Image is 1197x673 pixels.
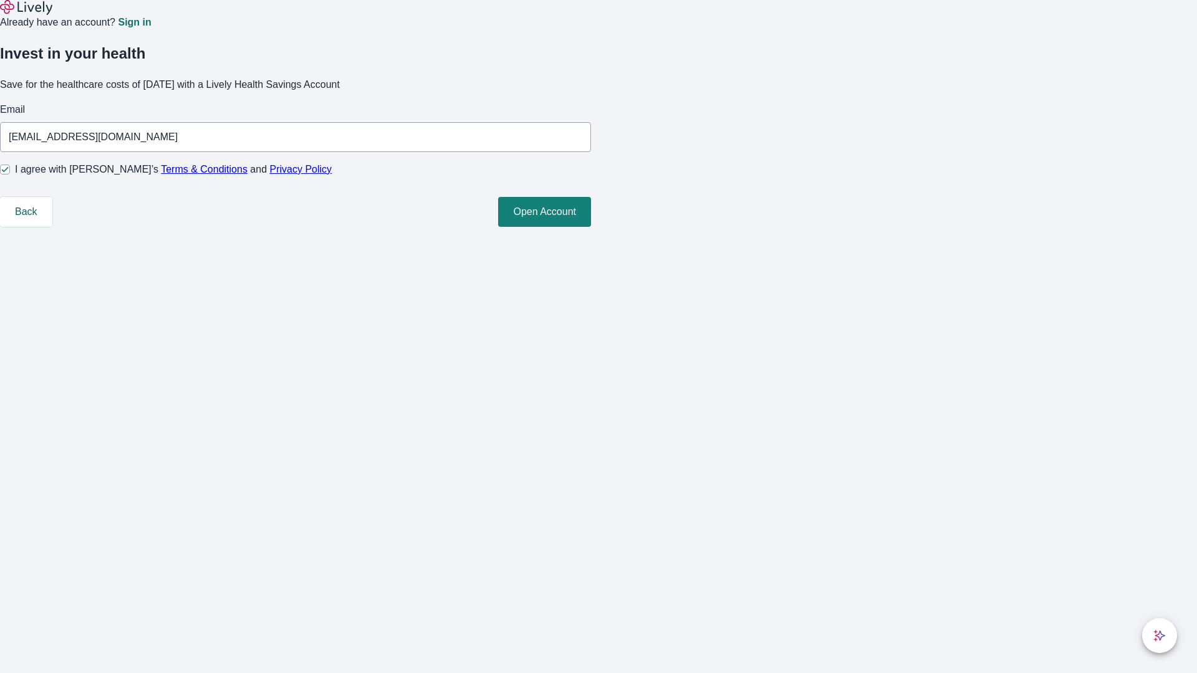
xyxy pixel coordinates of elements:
a: Terms & Conditions [161,164,248,174]
button: chat [1142,618,1177,653]
a: Sign in [118,17,151,27]
svg: Lively AI Assistant [1153,629,1166,642]
button: Open Account [498,197,591,227]
a: Privacy Policy [270,164,332,174]
span: I agree with [PERSON_NAME]’s and [15,162,332,177]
